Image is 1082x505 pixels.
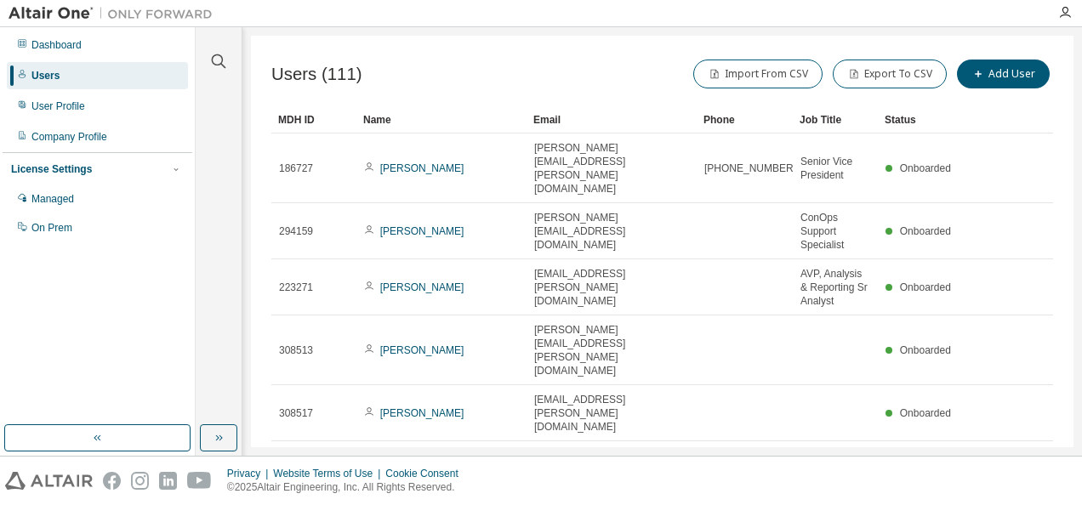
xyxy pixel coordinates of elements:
[833,60,947,88] button: Export To CSV
[273,467,385,480] div: Website Terms of Use
[900,225,951,237] span: Onboarded
[9,5,221,22] img: Altair One
[31,221,72,235] div: On Prem
[534,267,689,308] span: [EMAIL_ADDRESS][PERSON_NAME][DOMAIN_NAME]
[11,162,92,176] div: License Settings
[380,407,464,419] a: [PERSON_NAME]
[533,106,690,133] div: Email
[271,65,362,84] span: Users (111)
[385,467,468,480] div: Cookie Consent
[279,406,313,420] span: 308517
[31,192,74,206] div: Managed
[800,155,870,182] span: Senior Vice President
[534,323,689,377] span: [PERSON_NAME][EMAIL_ADDRESS][PERSON_NAME][DOMAIN_NAME]
[380,344,464,356] a: [PERSON_NAME]
[31,69,60,82] div: Users
[800,267,870,308] span: AVP, Analysis & Reporting Sr Analyst
[534,211,689,252] span: [PERSON_NAME][EMAIL_ADDRESS][DOMAIN_NAME]
[704,162,796,175] span: [PHONE_NUMBER]
[703,106,786,133] div: Phone
[5,472,93,490] img: altair_logo.svg
[800,106,871,133] div: Job Title
[363,106,520,133] div: Name
[278,106,350,133] div: MDH ID
[279,281,313,294] span: 223271
[131,472,149,490] img: instagram.svg
[227,467,273,480] div: Privacy
[227,480,469,495] p: © 2025 Altair Engineering, Inc. All Rights Reserved.
[380,281,464,293] a: [PERSON_NAME]
[900,344,951,356] span: Onboarded
[159,472,177,490] img: linkedin.svg
[187,472,212,490] img: youtube.svg
[900,162,951,174] span: Onboarded
[900,407,951,419] span: Onboarded
[885,106,956,133] div: Status
[957,60,1050,88] button: Add User
[31,38,82,52] div: Dashboard
[534,141,689,196] span: [PERSON_NAME][EMAIL_ADDRESS][PERSON_NAME][DOMAIN_NAME]
[103,472,121,490] img: facebook.svg
[279,224,313,238] span: 294159
[279,343,313,357] span: 308513
[693,60,823,88] button: Import From CSV
[31,99,85,113] div: User Profile
[380,162,464,174] a: [PERSON_NAME]
[380,225,464,237] a: [PERSON_NAME]
[534,393,689,434] span: [EMAIL_ADDRESS][PERSON_NAME][DOMAIN_NAME]
[31,130,107,144] div: Company Profile
[279,162,313,175] span: 186727
[800,211,870,252] span: ConOps Support Specialist
[900,281,951,293] span: Onboarded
